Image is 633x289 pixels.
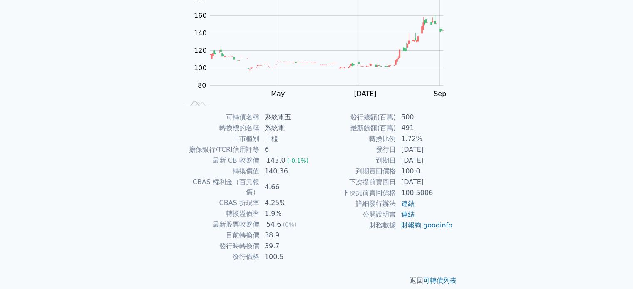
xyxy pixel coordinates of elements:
[194,12,207,20] tspan: 160
[317,220,396,231] td: 財務數據
[180,144,260,155] td: 擔保銀行/TCRI信用評等
[423,221,452,229] a: goodinfo
[194,64,207,72] tspan: 100
[180,112,260,123] td: 可轉債名稱
[265,156,287,165] div: 143.0
[401,200,415,207] a: 連結
[396,133,453,144] td: 1.72%
[396,188,453,198] td: 100.5006
[260,252,317,262] td: 100.5
[260,241,317,252] td: 39.7
[180,198,260,208] td: CBAS 折現率
[591,249,633,289] div: 聊天小工具
[396,123,453,133] td: 491
[354,90,376,98] tspan: [DATE]
[260,123,317,133] td: 系統電
[260,144,317,155] td: 6
[396,144,453,155] td: [DATE]
[317,209,396,220] td: 公開說明書
[317,133,396,144] td: 轉換比例
[194,29,207,37] tspan: 140
[265,220,283,230] div: 54.6
[260,133,317,144] td: 上櫃
[401,221,421,229] a: 財報狗
[591,249,633,289] iframe: Chat Widget
[180,241,260,252] td: 發行時轉換價
[180,133,260,144] td: 上市櫃別
[287,157,309,164] span: (-0.1%)
[260,208,317,219] td: 1.9%
[434,90,446,98] tspan: Sep
[260,177,317,198] td: 4.66
[180,155,260,166] td: 最新 CB 收盤價
[423,277,457,284] a: 可轉債列表
[180,166,260,177] td: 轉換價值
[260,230,317,241] td: 38.9
[260,198,317,208] td: 4.25%
[283,221,296,228] span: (0%)
[260,112,317,123] td: 系統電五
[180,252,260,262] td: 發行價格
[271,90,285,98] tspan: May
[317,144,396,155] td: 發行日
[396,177,453,188] td: [DATE]
[170,276,463,286] p: 返回
[317,188,396,198] td: 下次提前賣回價格
[317,123,396,133] td: 最新餘額(百萬)
[260,166,317,177] td: 140.36
[198,82,206,89] tspan: 80
[317,198,396,209] td: 詳細發行辦法
[396,155,453,166] td: [DATE]
[180,230,260,241] td: 目前轉換價
[180,219,260,230] td: 最新股票收盤價
[401,210,415,218] a: 連結
[396,220,453,231] td: ,
[180,123,260,133] td: 轉換標的名稱
[317,112,396,123] td: 發行總額(百萬)
[317,166,396,177] td: 到期賣回價格
[396,166,453,177] td: 100.0
[180,208,260,219] td: 轉換溢價率
[317,177,396,188] td: 下次提前賣回日
[180,177,260,198] td: CBAS 權利金（百元報價）
[396,112,453,123] td: 500
[194,47,207,54] tspan: 120
[317,155,396,166] td: 到期日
